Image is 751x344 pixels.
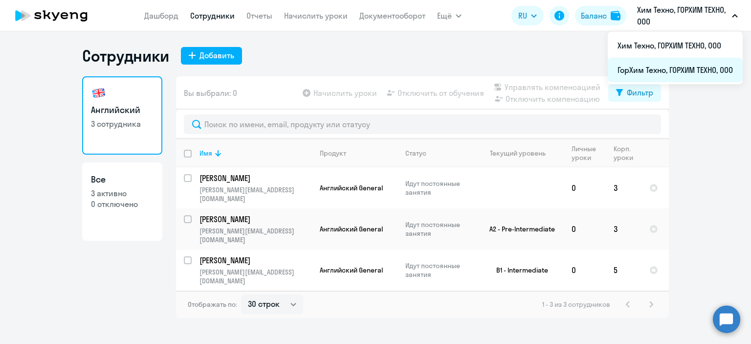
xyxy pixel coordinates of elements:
span: Ещё [437,10,452,22]
div: Имя [199,149,311,158]
div: Статус [405,149,472,158]
div: Баланс [581,10,607,22]
a: Английский3 сотрудника [82,76,162,155]
img: balance [611,11,620,21]
p: Идут постоянные занятия [405,179,472,197]
p: [PERSON_NAME] [199,214,310,225]
td: 3 [606,208,641,250]
button: Фильтр [608,84,661,102]
p: [PERSON_NAME] [199,173,310,183]
a: Отчеты [246,11,272,21]
a: [PERSON_NAME] [199,173,311,183]
button: Балансbalance [575,6,626,25]
td: 0 [564,250,606,291]
a: Начислить уроки [284,11,348,21]
a: Документооборот [359,11,425,21]
div: Продукт [320,149,346,158]
a: Дашборд [144,11,178,21]
div: Фильтр [627,87,653,98]
p: 0 отключено [91,199,154,209]
h3: Английский [91,104,154,116]
p: Идут постоянные занятия [405,220,472,238]
span: RU [518,10,527,22]
button: Ещё [437,6,462,25]
p: Идут постоянные занятия [405,261,472,279]
p: [PERSON_NAME][EMAIL_ADDRESS][DOMAIN_NAME] [199,185,311,203]
div: Текущий уровень [481,149,563,158]
a: Все3 активно0 отключено [82,162,162,241]
span: 1 - 3 из 3 сотрудников [542,300,610,309]
p: Хим Техно, ГОРХИМ ТЕХНО, ООО [637,4,728,27]
a: [PERSON_NAME] [199,255,311,266]
td: 5 [606,250,641,291]
ul: Ещё [608,31,743,84]
p: [PERSON_NAME] [199,255,310,266]
p: [PERSON_NAME][EMAIL_ADDRESS][DOMAIN_NAME] [199,268,311,285]
div: Корп. уроки [614,144,635,162]
span: Вы выбрали: 0 [184,87,237,99]
td: 0 [564,208,606,250]
p: 3 сотрудника [91,118,154,129]
span: Английский General [320,183,383,192]
img: english [91,85,107,101]
button: RU [511,6,544,25]
div: Корп. уроки [614,144,641,162]
span: Английский General [320,225,383,233]
div: Продукт [320,149,397,158]
div: Добавить [199,49,234,61]
h3: Все [91,173,154,186]
button: Добавить [181,47,242,65]
td: 3 [606,167,641,208]
div: Личные уроки [572,144,605,162]
div: Текущий уровень [490,149,546,158]
a: [PERSON_NAME] [199,214,311,225]
td: B1 - Intermediate [473,250,564,291]
h1: Сотрудники [82,46,169,66]
div: Личные уроки [572,144,599,162]
a: Сотрудники [190,11,235,21]
p: [PERSON_NAME][EMAIL_ADDRESS][DOMAIN_NAME] [199,227,311,244]
span: Английский General [320,266,383,275]
button: Хим Техно, ГОРХИМ ТЕХНО, ООО [632,4,743,27]
div: Статус [405,149,426,158]
span: Отображать по: [188,300,237,309]
div: Имя [199,149,212,158]
td: 0 [564,167,606,208]
p: 3 активно [91,188,154,199]
td: A2 - Pre-Intermediate [473,208,564,250]
input: Поиск по имени, email, продукту или статусу [184,115,661,134]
